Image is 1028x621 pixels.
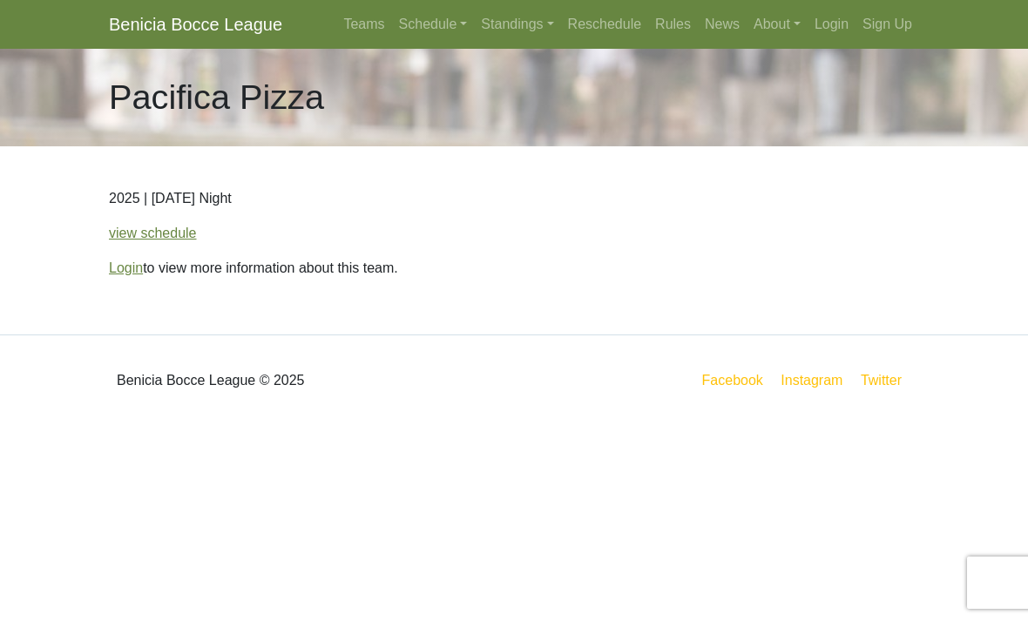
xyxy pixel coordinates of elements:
[777,369,846,391] a: Instagram
[648,7,698,42] a: Rules
[109,188,919,209] p: 2025 | [DATE] Night
[336,7,391,42] a: Teams
[856,7,919,42] a: Sign Up
[109,226,197,240] a: view schedule
[747,7,808,42] a: About
[109,77,324,118] h1: Pacifica Pizza
[109,7,282,42] a: Benicia Bocce League
[561,7,649,42] a: Reschedule
[109,260,143,275] a: Login
[96,349,514,412] div: Benicia Bocce League © 2025
[857,369,916,391] a: Twitter
[474,7,560,42] a: Standings
[699,369,767,391] a: Facebook
[698,7,747,42] a: News
[808,7,856,42] a: Login
[392,7,475,42] a: Schedule
[109,258,919,279] p: to view more information about this team.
